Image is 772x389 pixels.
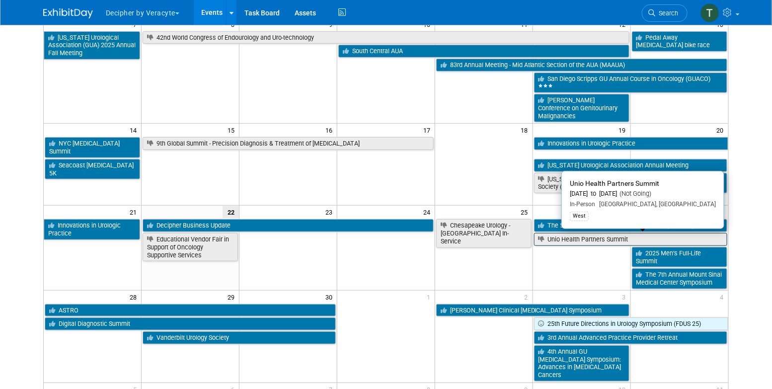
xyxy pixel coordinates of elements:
[44,31,140,60] a: [US_STATE] Urological Association (GUA) 2025 Annual Fall Meeting
[324,124,337,136] span: 16
[534,331,727,344] a: 3rd Annual Advanced Practice Provider Retreat
[632,268,727,289] a: The 7th Annual Mount Sinai Medical Center Symposium
[45,159,140,179] a: Seacoast [MEDICAL_DATA] 5K
[534,173,629,193] a: [US_STATE] Urological Society (MUS)
[716,124,728,136] span: 20
[426,291,435,303] span: 1
[143,137,434,150] a: 9th Global Summit - Precision Diagnosis & Treatment of [MEDICAL_DATA]
[534,73,727,93] a: San Diego Scripps GU Annual Course in Oncology (GUACO)
[129,124,141,136] span: 14
[570,179,659,187] span: Unio Health Partners Summit
[570,190,716,198] div: [DATE] to [DATE]
[534,219,727,232] a: The 51st - [PERSON_NAME] Urologic Society Meeting
[534,137,728,150] a: Innovations in Urologic Practice
[324,291,337,303] span: 30
[129,291,141,303] span: 28
[520,124,533,136] span: 18
[227,291,239,303] span: 29
[534,159,727,172] a: [US_STATE] Urological Association Annual Meeting
[143,219,434,232] a: Decipher Business Update
[227,124,239,136] span: 15
[534,94,629,122] a: [PERSON_NAME] Conference on Genitourinary Malignancies
[129,206,141,218] span: 21
[143,31,629,44] a: 42nd World Congress of Endourology and Uro-technology
[700,3,719,22] img: Tony Alvarado
[45,137,140,157] a: NYC [MEDICAL_DATA] Summit
[570,212,589,221] div: West
[43,8,93,18] img: ExhibitDay
[534,345,629,382] a: 4th Annual GU [MEDICAL_DATA] Symposium: Advances in [MEDICAL_DATA] Cancers
[44,219,140,239] a: Innovations in Urologic Practice
[632,31,727,52] a: Pedal Away [MEDICAL_DATA] bike race
[595,201,716,208] span: [GEOGRAPHIC_DATA], [GEOGRAPHIC_DATA]
[324,206,337,218] span: 23
[422,206,435,218] span: 24
[143,233,238,261] a: Educational Vendor Fair in Support of Oncology Supportive Services
[436,59,727,72] a: 83rd Annual Meeting - Mid Atlantic Section of the AUA (MAAUA)
[436,219,532,247] a: Chesapeake Urology - [GEOGRAPHIC_DATA] In-Service
[655,9,678,17] span: Search
[617,190,651,197] span: (Not Going)
[223,206,239,218] span: 22
[45,317,336,330] a: Digital Diagnostic Summit
[524,291,533,303] span: 2
[436,304,629,317] a: [PERSON_NAME] Clinical [MEDICAL_DATA] Symposium
[621,291,630,303] span: 3
[422,124,435,136] span: 17
[642,4,688,22] a: Search
[719,291,728,303] span: 4
[618,124,630,136] span: 19
[45,304,336,317] a: ASTRO
[534,233,727,246] a: Unio Health Partners Summit
[143,331,336,344] a: Vanderbilt Urology Society
[534,317,728,330] a: 25th Future Directions in Urology Symposium (FDUS 25)
[520,206,533,218] span: 25
[570,201,595,208] span: In-Person
[338,45,629,58] a: South Central AUA
[632,247,727,267] a: 2025 Men’s Full-Life Summit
